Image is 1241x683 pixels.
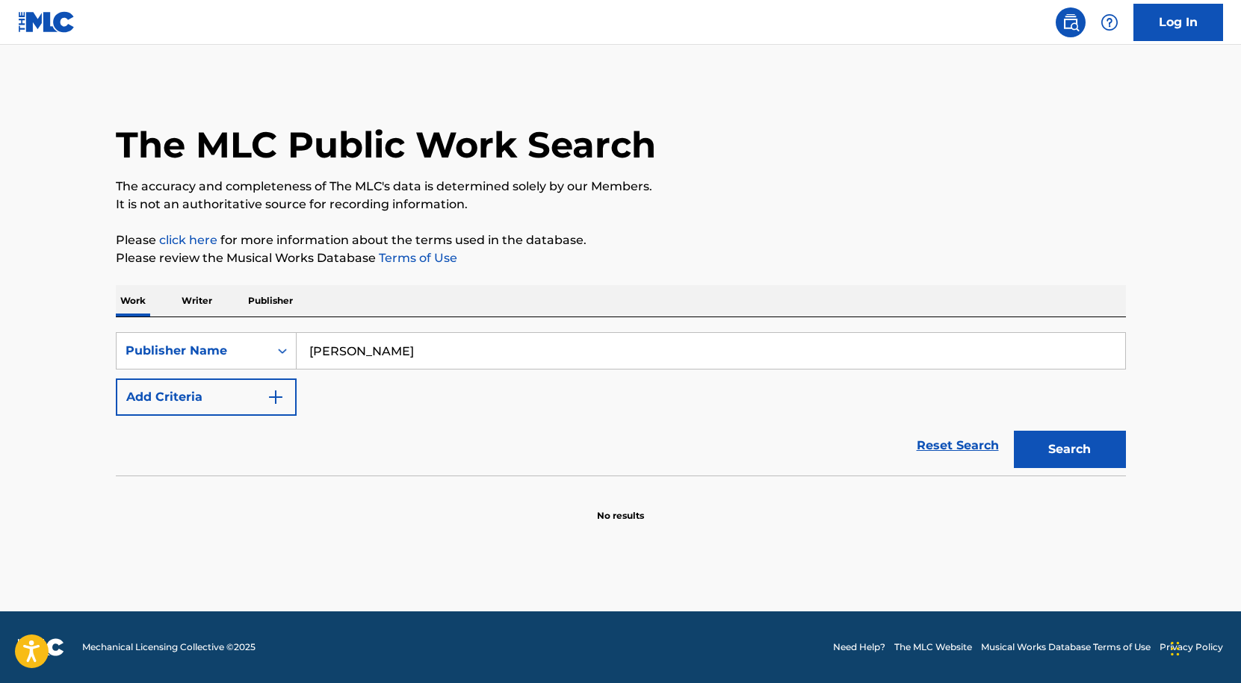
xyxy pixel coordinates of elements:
[1160,640,1223,654] a: Privacy Policy
[597,491,644,523] p: No results
[82,640,256,654] span: Mechanical Licensing Collective © 2025
[894,640,972,654] a: The MLC Website
[1166,611,1241,683] iframe: Chat Widget
[177,285,217,316] p: Writer
[116,378,297,416] button: Add Criteria
[159,233,217,247] a: click here
[267,388,285,406] img: 9d2ae6d4665cec9f34b9.svg
[116,196,1126,213] p: It is not an authoritative source for recording information.
[18,11,75,33] img: MLC Logo
[116,249,1126,267] p: Please review the Musical Works Database
[1062,13,1080,31] img: search
[116,332,1126,475] form: Search Form
[1101,13,1118,31] img: help
[1095,7,1124,37] div: Help
[1133,4,1223,41] a: Log In
[116,122,656,167] h1: The MLC Public Work Search
[244,285,297,316] p: Publisher
[909,429,1006,462] a: Reset Search
[18,638,64,656] img: logo
[981,640,1151,654] a: Musical Works Database Terms of Use
[126,342,260,360] div: Publisher Name
[116,231,1126,249] p: Please for more information about the terms used in the database.
[1171,626,1180,671] div: Drag
[116,178,1126,196] p: The accuracy and completeness of The MLC's data is determined solely by our Members.
[1056,7,1086,37] a: Public Search
[376,251,457,265] a: Terms of Use
[116,285,150,316] p: Work
[833,640,885,654] a: Need Help?
[1014,431,1126,468] button: Search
